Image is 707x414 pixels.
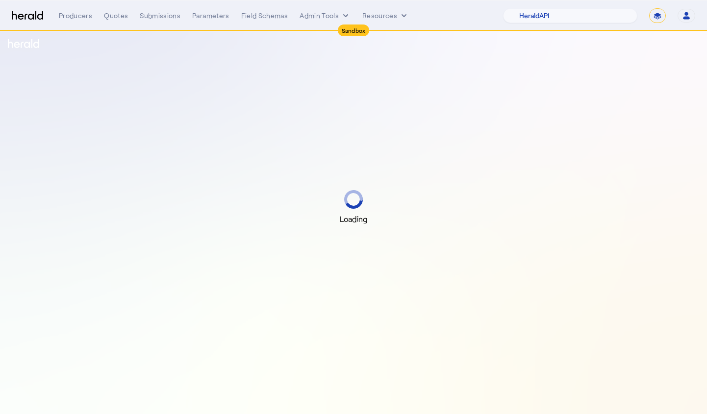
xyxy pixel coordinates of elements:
div: Parameters [192,11,229,21]
div: Producers [59,11,92,21]
div: Sandbox [338,24,370,36]
img: Herald Logo [12,11,43,21]
div: Submissions [140,11,180,21]
div: Quotes [104,11,128,21]
button: Resources dropdown menu [362,11,409,21]
button: internal dropdown menu [300,11,351,21]
div: Field Schemas [241,11,288,21]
